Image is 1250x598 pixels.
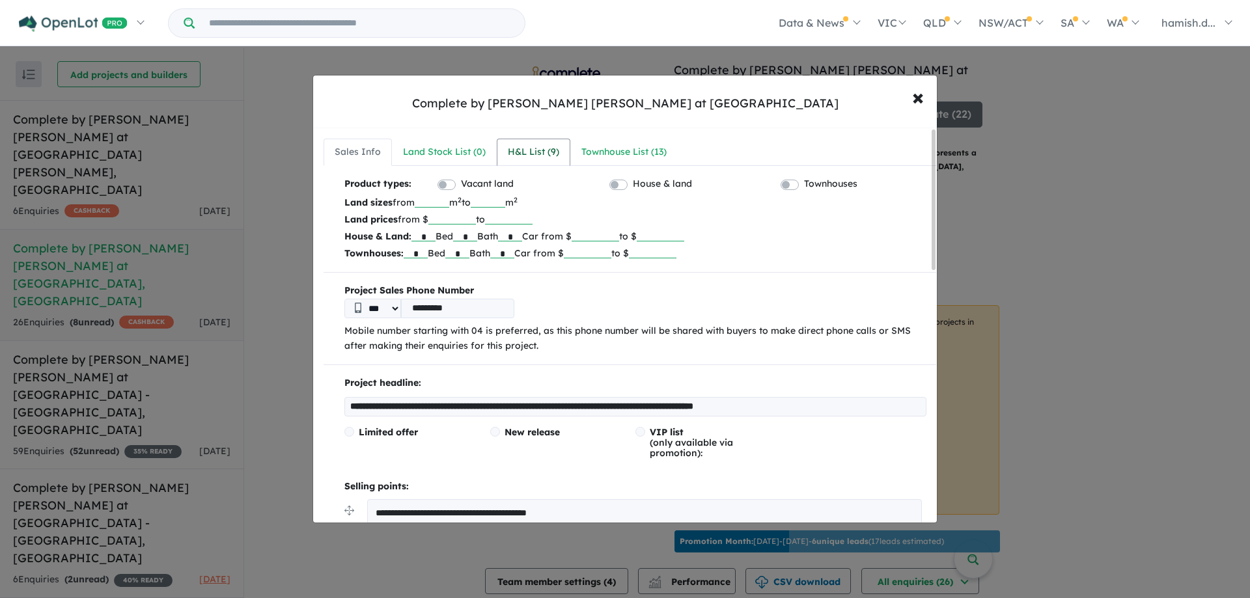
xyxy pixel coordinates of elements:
p: Selling points: [344,479,926,495]
img: Openlot PRO Logo White [19,16,128,32]
div: H&L List ( 9 ) [508,144,559,160]
p: from $ to [344,211,926,228]
div: Townhouse List ( 13 ) [581,144,667,160]
span: × [912,83,924,111]
p: Project headline: [344,375,926,391]
p: from m to m [344,194,926,211]
img: Phone icon [355,303,361,313]
sup: 2 [514,195,518,204]
img: drag.svg [344,506,354,515]
label: Townhouses [804,176,857,192]
div: Land Stock List ( 0 ) [403,144,486,160]
b: Project Sales Phone Number [344,283,926,299]
span: hamish.d... [1161,16,1215,29]
p: Bed Bath Car from $ to $ [344,245,926,262]
label: Vacant land [461,176,514,192]
b: Land sizes [344,197,393,208]
label: House & land [633,176,692,192]
div: Complete by [PERSON_NAME] [PERSON_NAME] at [GEOGRAPHIC_DATA] [412,95,839,112]
sup: 2 [458,195,462,204]
p: Mobile number starting with 04 is preferred, as this phone number will be shared with buyers to m... [344,323,926,355]
b: Land prices [344,213,398,225]
b: Townhouses: [344,247,404,259]
span: (only available via promotion): [650,426,733,459]
b: Product types: [344,176,411,194]
span: Limited offer [359,426,418,438]
span: VIP list [650,426,684,438]
p: Bed Bath Car from $ to $ [344,228,926,245]
div: Sales Info [335,144,381,160]
input: Try estate name, suburb, builder or developer [197,9,522,37]
b: House & Land: [344,230,411,242]
span: New release [505,426,560,438]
